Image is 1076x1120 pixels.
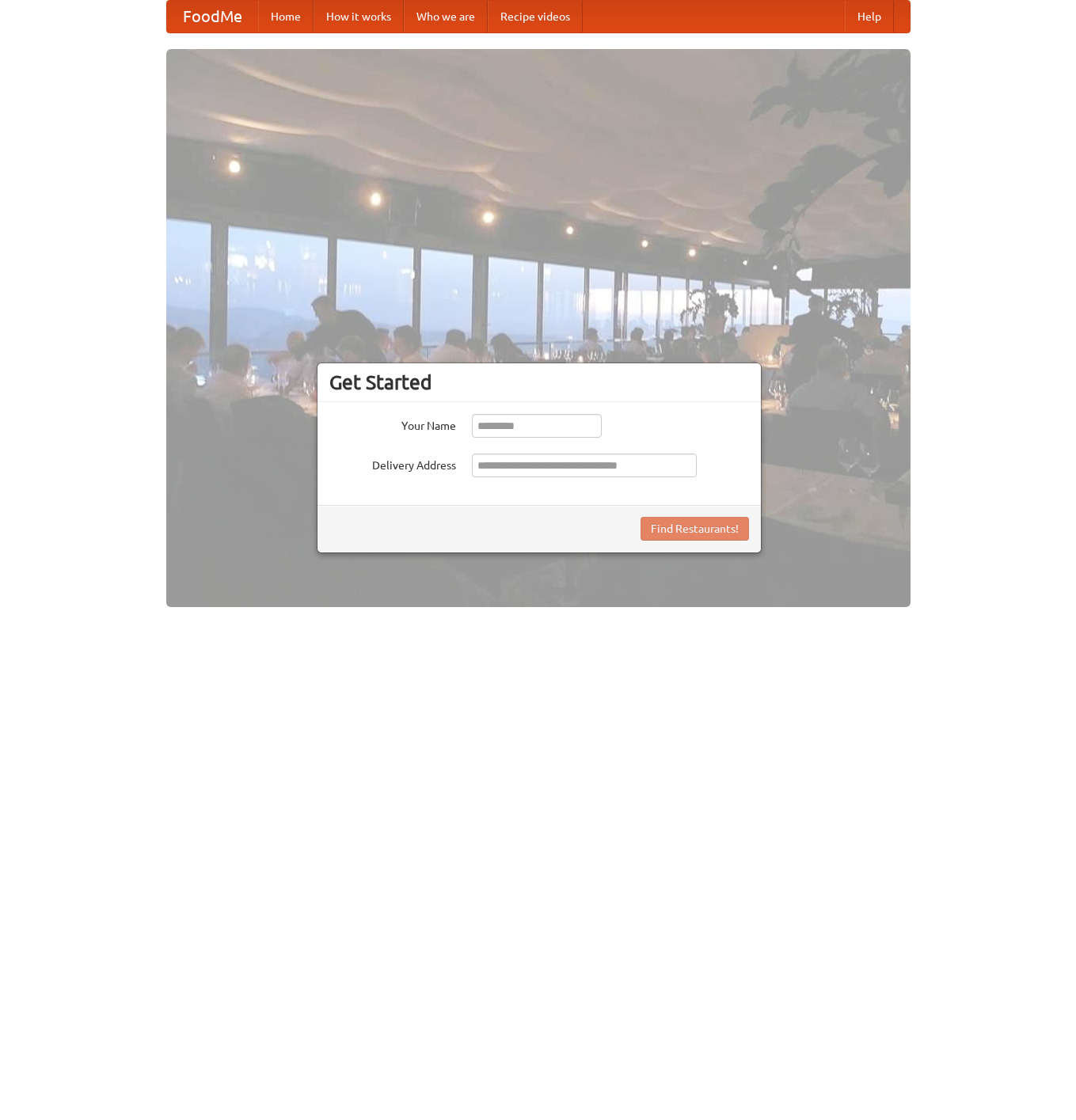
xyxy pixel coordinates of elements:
[845,1,894,32] a: Help
[329,454,456,473] label: Delivery Address
[167,1,258,32] a: FoodMe
[258,1,314,32] a: Home
[329,370,749,394] h3: Get Started
[314,1,404,32] a: How it works
[488,1,583,32] a: Recipe videos
[641,517,749,541] button: Find Restaurants!
[329,414,456,434] label: Your Name
[404,1,488,32] a: Who we are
